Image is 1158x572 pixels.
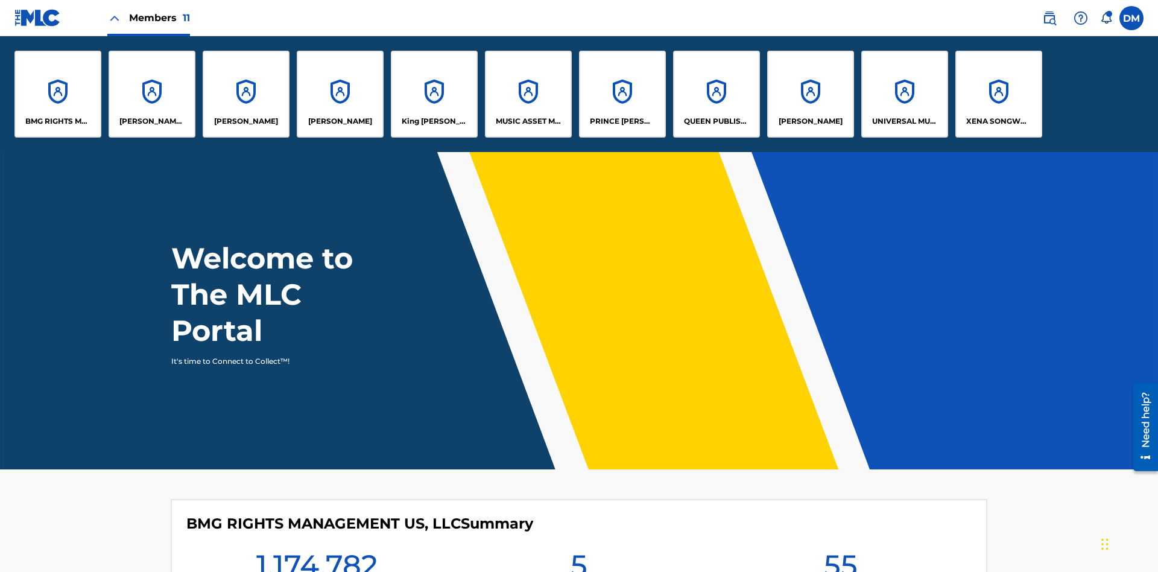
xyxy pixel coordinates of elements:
a: AccountsXENA SONGWRITER [955,51,1042,138]
a: Accounts[PERSON_NAME] [297,51,384,138]
p: CLEO SONGWRITER [119,116,185,127]
a: AccountsUNIVERSAL MUSIC PUB GROUP [861,51,948,138]
a: Public Search [1037,6,1061,30]
iframe: Resource Center [1124,378,1158,477]
a: AccountsBMG RIGHTS MANAGEMENT US, LLC [14,51,101,138]
a: AccountsMUSIC ASSET MANAGEMENT (MAM) [485,51,572,138]
h1: Welcome to The MLC Portal [171,240,397,349]
h4: BMG RIGHTS MANAGEMENT US, LLC [186,515,533,533]
p: RONALD MCTESTERSON [779,116,843,127]
p: UNIVERSAL MUSIC PUB GROUP [872,116,938,127]
p: MUSIC ASSET MANAGEMENT (MAM) [496,116,562,127]
p: King McTesterson [402,116,467,127]
a: AccountsPRINCE [PERSON_NAME] [579,51,666,138]
a: Accounts[PERSON_NAME] [203,51,289,138]
div: Notifications [1100,12,1112,24]
a: Accounts[PERSON_NAME] [767,51,854,138]
img: search [1042,11,1057,25]
p: QUEEN PUBLISHA [684,116,750,127]
a: AccountsKing [PERSON_NAME] [391,51,478,138]
p: It's time to Connect to Collect™! [171,356,381,367]
iframe: Chat Widget [1098,514,1158,572]
p: BMG RIGHTS MANAGEMENT US, LLC [25,116,91,127]
a: Accounts[PERSON_NAME] SONGWRITER [109,51,195,138]
img: MLC Logo [14,9,61,27]
span: 11 [183,12,190,24]
p: XENA SONGWRITER [966,116,1032,127]
img: Close [107,11,122,25]
span: Members [129,11,190,25]
div: Help [1069,6,1093,30]
p: PRINCE MCTESTERSON [590,116,656,127]
img: help [1074,11,1088,25]
a: AccountsQUEEN PUBLISHA [673,51,760,138]
p: ELVIS COSTELLO [214,116,278,127]
p: EYAMA MCSINGER [308,116,372,127]
div: User Menu [1119,6,1144,30]
div: Drag [1101,526,1109,562]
